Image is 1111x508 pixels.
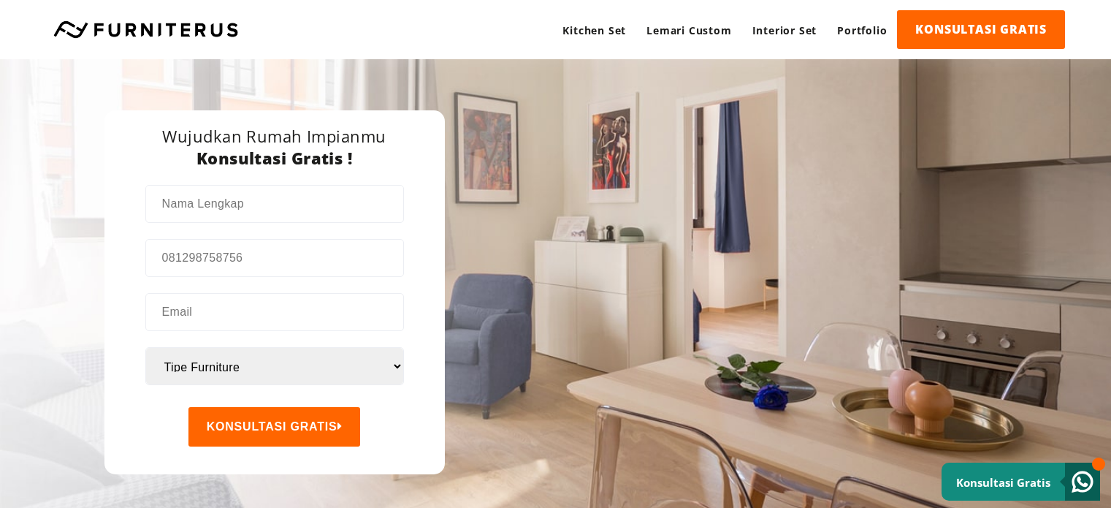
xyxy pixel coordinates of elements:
[147,294,402,330] input: Email
[552,10,636,50] a: Kitchen Set
[636,10,741,50] a: Lemari Custom
[147,240,402,276] input: 081298758756
[942,463,1100,501] a: Konsultasi Gratis
[188,407,361,447] button: KONSULTASI GRATIS
[742,10,828,50] a: Interior Set
[147,186,402,222] input: Nama Lengkap
[145,147,404,169] h3: Konsultasi Gratis !
[897,10,1065,49] a: KONSULTASI GRATIS
[827,10,897,50] a: Portfolio
[956,475,1050,490] small: Konsultasi Gratis
[145,125,404,147] h3: Wujudkan Rumah Impianmu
